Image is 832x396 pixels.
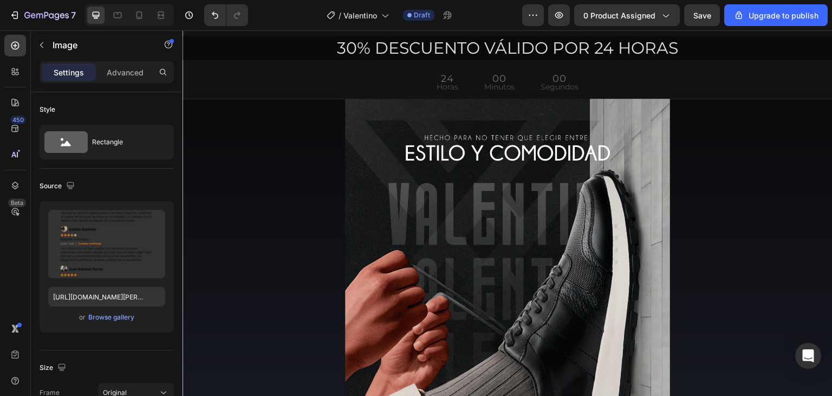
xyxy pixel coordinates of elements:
span: Save [693,11,711,20]
span: or [79,311,86,324]
button: 0 product assigned [574,4,680,26]
div: Size [40,361,68,375]
span: 0 product assigned [583,10,655,21]
p: Minutos [302,50,333,63]
img: preview-image [48,210,165,278]
span: Draft [414,10,430,20]
div: 450 [10,116,26,124]
div: Source [40,179,77,194]
p: Advanced [107,67,144,78]
p: Settings [54,67,84,78]
p: Horas [254,50,276,63]
input: https://example.com/image.jpg [48,287,165,306]
p: Segundos [359,50,396,63]
button: 7 [4,4,81,26]
div: 00 [359,42,396,55]
div: Undo/Redo [204,4,248,26]
div: Beta [8,199,26,207]
button: Upgrade to publish [724,4,828,26]
div: Browse gallery [88,312,134,322]
div: Rectangle [92,130,158,155]
p: 7 [71,9,76,22]
span: Valentino [343,10,377,21]
div: 00 [302,42,333,55]
div: 24 [254,42,276,55]
button: Browse gallery [88,312,135,323]
div: Upgrade to publish [733,10,818,21]
iframe: Design area [183,30,832,396]
p: Image [53,39,145,52]
div: Open Intercom Messenger [795,343,821,369]
button: Save [684,4,720,26]
div: Style [40,105,55,114]
span: / [339,10,341,21]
